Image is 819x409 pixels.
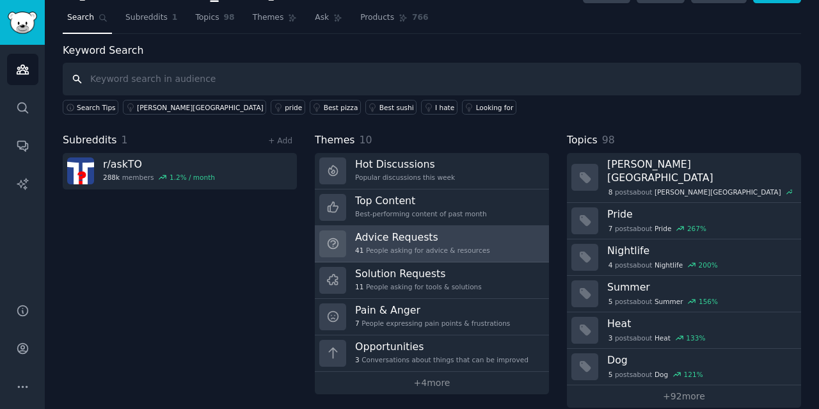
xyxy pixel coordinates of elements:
[310,8,347,34] a: Ask
[63,8,112,34] a: Search
[63,100,118,115] button: Search Tips
[67,157,94,184] img: askTO
[63,132,117,148] span: Subreddits
[355,173,455,182] div: Popular discussions this week
[355,303,510,317] h3: Pain & Anger
[607,296,719,307] div: post s about
[567,203,801,239] a: Pride7postsaboutPride267%
[435,103,454,112] div: I hate
[608,333,613,342] span: 3
[607,157,792,184] h3: [PERSON_NAME][GEOGRAPHIC_DATA]
[63,153,297,189] a: r/askTO288kmembers1.2% / month
[315,189,549,226] a: Top ContentBest-performing content of past month
[285,103,302,112] div: pride
[699,297,718,306] div: 156 %
[170,173,215,182] div: 1.2 % / month
[121,8,182,34] a: Subreddits1
[310,100,361,115] a: Best pizza
[355,355,360,364] span: 3
[567,276,801,312] a: Summer5postsaboutSummer156%
[607,259,719,271] div: post s about
[567,312,801,349] a: Heat3postsaboutHeat133%
[315,262,549,299] a: Solution Requests11People asking for tools & solutions
[355,282,482,291] div: People asking for tools & solutions
[462,100,516,115] a: Looking for
[607,223,708,234] div: post s about
[607,332,706,344] div: post s about
[315,12,329,24] span: Ask
[360,12,394,24] span: Products
[567,385,801,408] a: +92more
[355,319,360,328] span: 7
[315,372,549,394] a: +4more
[567,132,598,148] span: Topics
[365,100,417,115] a: Best sushi
[567,239,801,276] a: Nightlife4postsaboutNightlife200%
[607,186,792,198] div: post s about
[607,369,704,380] div: post s about
[355,209,487,218] div: Best-performing content of past month
[356,8,433,34] a: Products766
[608,224,613,233] span: 7
[607,353,792,367] h3: Dog
[253,12,284,24] span: Themes
[63,44,143,56] label: Keyword Search
[355,267,482,280] h3: Solution Requests
[103,157,215,171] h3: r/ askTO
[67,12,94,24] span: Search
[77,103,116,112] span: Search Tips
[195,12,219,24] span: Topics
[355,340,529,353] h3: Opportunities
[137,103,264,112] div: [PERSON_NAME][GEOGRAPHIC_DATA]
[63,63,801,95] input: Keyword search in audience
[324,103,358,112] div: Best pizza
[355,246,363,255] span: 41
[355,355,529,364] div: Conversations about things that can be improved
[103,173,120,182] span: 288k
[608,370,613,379] span: 5
[684,370,703,379] div: 121 %
[567,349,801,385] a: Dog5postsaboutDog121%
[315,299,549,335] a: Pain & Anger7People expressing pain points & frustrations
[103,173,215,182] div: members
[191,8,239,34] a: Topics98
[412,12,429,24] span: 766
[655,370,668,379] span: Dog
[355,319,510,328] div: People expressing pain points & frustrations
[125,12,168,24] span: Subreddits
[567,153,801,203] a: [PERSON_NAME][GEOGRAPHIC_DATA]8postsabout[PERSON_NAME][GEOGRAPHIC_DATA]
[655,224,672,233] span: Pride
[355,282,363,291] span: 11
[315,132,355,148] span: Themes
[248,8,302,34] a: Themes
[607,317,792,330] h3: Heat
[687,224,706,233] div: 267 %
[122,134,128,146] span: 1
[608,297,613,306] span: 5
[355,157,455,171] h3: Hot Discussions
[608,188,613,196] span: 8
[655,297,683,306] span: Summer
[315,335,549,372] a: Opportunities3Conversations about things that can be improved
[355,246,490,255] div: People asking for advice & resources
[224,12,235,24] span: 98
[355,194,487,207] h3: Top Content
[360,134,372,146] span: 10
[355,230,490,244] h3: Advice Requests
[607,207,792,221] h3: Pride
[655,188,781,196] span: [PERSON_NAME][GEOGRAPHIC_DATA]
[271,100,305,115] a: pride
[172,12,178,24] span: 1
[686,333,705,342] div: 133 %
[602,134,615,146] span: 98
[655,261,683,269] span: Nightlife
[315,153,549,189] a: Hot DiscussionsPopular discussions this week
[421,100,457,115] a: I hate
[608,261,613,269] span: 4
[268,136,292,145] a: + Add
[315,226,549,262] a: Advice Requests41People asking for advice & resources
[699,261,718,269] div: 200 %
[123,100,266,115] a: [PERSON_NAME][GEOGRAPHIC_DATA]
[607,244,792,257] h3: Nightlife
[8,12,37,34] img: GummySearch logo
